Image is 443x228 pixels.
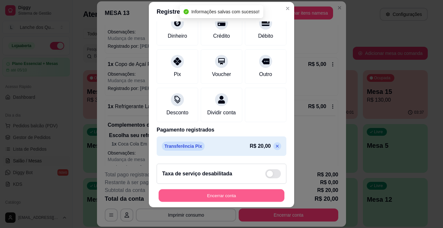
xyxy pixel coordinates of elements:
div: Dividir conta [207,109,236,117]
div: Voucher [212,70,231,78]
div: Débito [258,32,273,40]
p: Transferência Pix [162,142,205,151]
button: Encerrar conta [159,189,284,202]
div: Pix [174,70,181,78]
p: R$ 20,00 [250,142,271,150]
p: Pagamento registrados [157,126,286,134]
header: Registre o pagamento do pedido [149,2,294,21]
h2: Taxa de serviço desabilitada [162,170,232,178]
span: Informações salvas com sucesso! [191,9,259,14]
div: Outro [259,70,272,78]
div: Dinheiro [168,32,187,40]
div: Desconto [166,109,188,117]
span: check-circle [184,9,189,14]
div: Crédito [213,32,230,40]
button: Close [282,3,293,14]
